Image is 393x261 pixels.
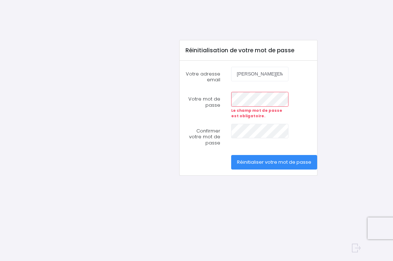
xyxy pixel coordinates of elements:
label: Confirmer votre mot de passe [180,124,226,150]
button: Réinitialiser votre mot de passe [231,155,317,170]
label: Votre adresse email [180,67,226,87]
div: Réinitialisation de votre mot de passe [180,40,317,61]
span: Réinitialiser votre mot de passe [237,159,311,166]
label: Votre mot de passe [180,92,226,119]
strong: Le champ mot de passe est obligatoire. [231,108,282,119]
